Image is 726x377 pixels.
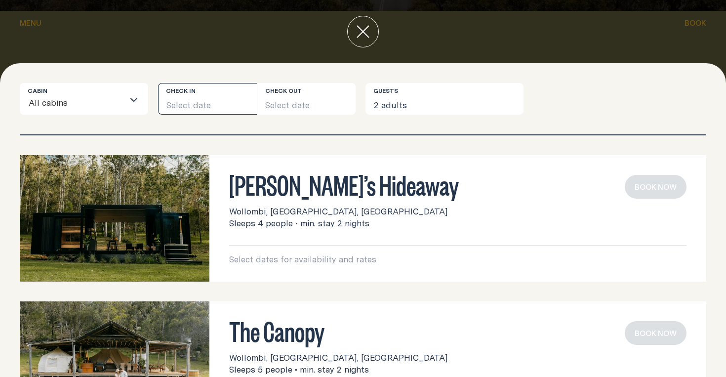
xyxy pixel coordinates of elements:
[68,93,124,114] input: Search for option
[158,83,257,115] button: Select date
[229,206,447,217] span: Wollombi, [GEOGRAPHIC_DATA], [GEOGRAPHIC_DATA]
[625,175,686,199] button: book now
[229,217,369,229] span: Sleeps 4 people • min. stay 2 nights
[365,83,524,115] button: 2 adults
[229,352,447,364] span: Wollombi, [GEOGRAPHIC_DATA], [GEOGRAPHIC_DATA]
[373,87,398,95] label: Guests
[625,321,686,345] button: book now
[229,321,686,340] h3: The Canopy
[257,83,356,115] button: Select date
[347,16,379,47] button: close
[229,253,686,265] p: Select dates for availability and rates
[229,175,686,194] h3: [PERSON_NAME]’s Hideaway
[229,364,369,376] span: Sleeps 5 people • min. stay 2 nights
[20,83,148,115] div: Search for option
[28,91,68,114] span: All cabins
